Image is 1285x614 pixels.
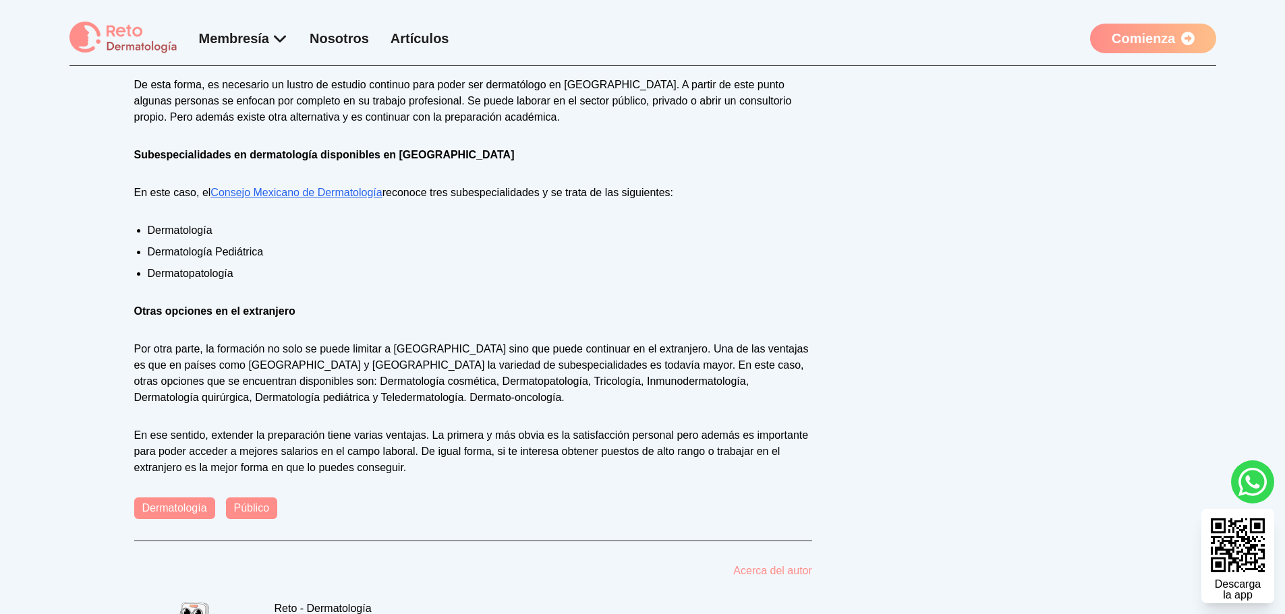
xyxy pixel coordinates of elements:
[226,497,277,519] a: Público
[134,77,812,125] p: De esta forma, es necesario un lustro de estudio continuo para poder ser dermatólogo en [GEOGRAPH...
[1231,460,1274,503] a: whatsapp button
[134,427,812,476] p: En ese sentido, extender la preparación tiene varias ventajas. La primera y más obvia es la satis...
[733,563,812,579] a: Acerca del autor
[199,29,289,48] div: Membresía
[210,187,382,198] a: Consejo Mexicano de Dermatología
[148,244,812,260] li: Dermatología Pediátrica
[148,266,812,282] li: Dermatopatología
[148,222,812,239] li: Dermatología
[134,149,515,160] strong: Subespecialidades en dermatología disponibles en [GEOGRAPHIC_DATA]
[1090,24,1216,53] a: Comienza
[134,305,295,317] strong: Otras opciones en el extranjero
[134,497,215,519] a: Dermatología
[134,341,812,406] p: Por otra parte, la formación no solo se puede limitar a [GEOGRAPHIC_DATA] sino que puede continua...
[69,22,177,55] img: logo Reto dermatología
[1215,579,1261,601] div: Descarga la app
[391,31,449,46] a: Artículos
[134,185,812,201] p: En este caso, el reconoce tres subespecialidades y se trata de las siguientes:
[310,31,369,46] a: Nosotros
